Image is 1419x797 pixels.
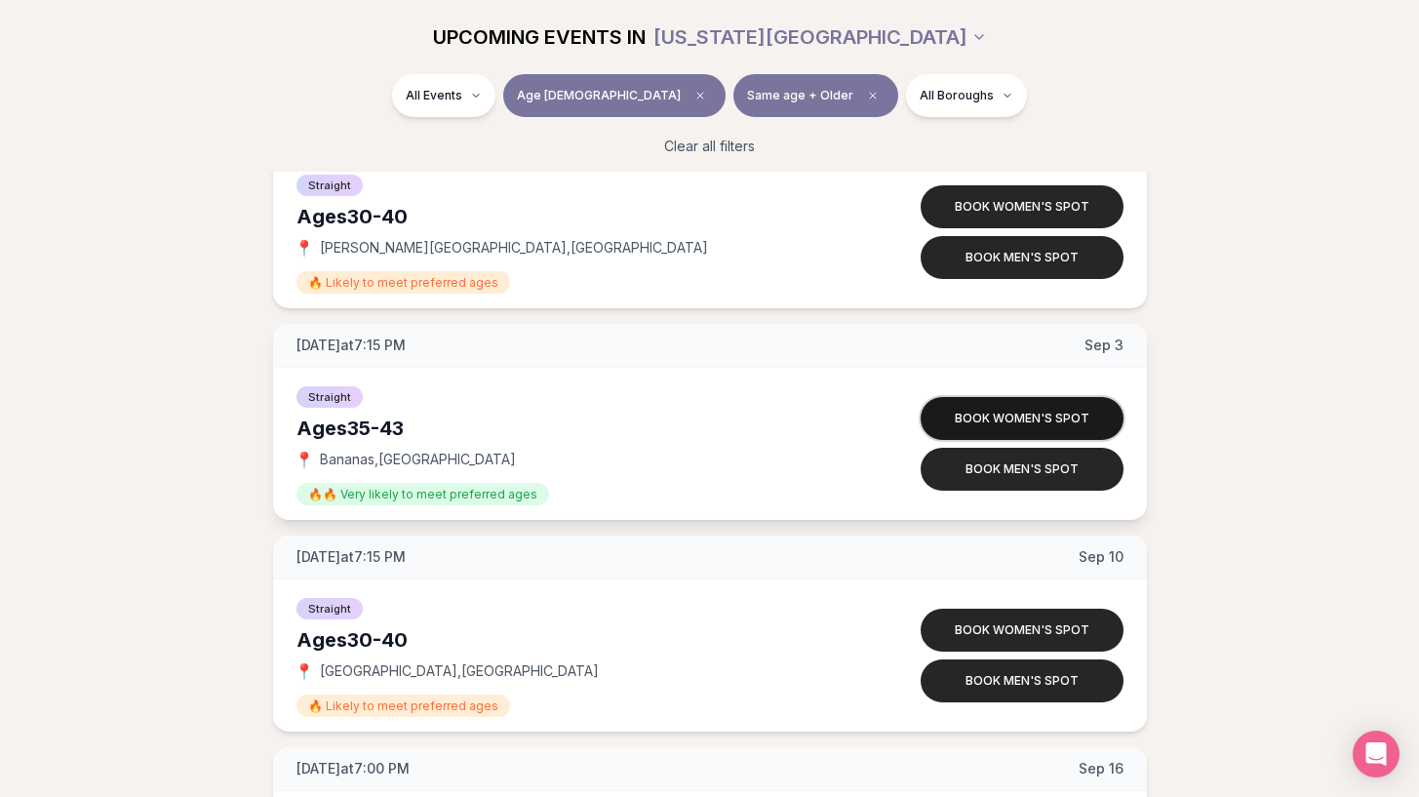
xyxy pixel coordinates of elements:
[320,450,516,469] span: Bananas , [GEOGRAPHIC_DATA]
[296,203,847,230] div: Ages 30-40
[1084,336,1123,355] span: Sep 3
[921,236,1123,279] button: Book men's spot
[861,84,885,107] span: Clear preference
[296,271,510,294] span: 🔥 Likely to meet preferred ages
[296,336,406,355] span: [DATE] at 7:15 PM
[296,240,312,256] span: 📍
[1079,759,1123,778] span: Sep 16
[296,663,312,679] span: 📍
[296,452,312,467] span: 📍
[320,661,599,681] span: [GEOGRAPHIC_DATA] , [GEOGRAPHIC_DATA]
[921,448,1123,491] button: Book men's spot
[1079,547,1123,567] span: Sep 10
[653,16,987,59] button: [US_STATE][GEOGRAPHIC_DATA]
[320,238,708,258] span: [PERSON_NAME][GEOGRAPHIC_DATA] , [GEOGRAPHIC_DATA]
[747,88,853,103] span: Same age + Older
[652,125,767,168] button: Clear all filters
[433,23,646,51] span: UPCOMING EVENTS IN
[920,88,994,103] span: All Boroughs
[406,88,462,103] span: All Events
[517,88,681,103] span: Age [DEMOGRAPHIC_DATA]
[503,74,726,117] button: Age [DEMOGRAPHIC_DATA]Clear age
[906,74,1027,117] button: All Boroughs
[296,695,510,717] span: 🔥 Likely to meet preferred ages
[296,415,847,442] div: Ages 35-43
[296,598,363,619] span: Straight
[921,185,1123,228] button: Book women's spot
[921,609,1123,652] button: Book women's spot
[921,397,1123,440] button: Book women's spot
[733,74,898,117] button: Same age + OlderClear preference
[296,759,410,778] span: [DATE] at 7:00 PM
[296,483,549,505] span: 🔥🔥 Very likely to meet preferred ages
[1353,731,1399,777] div: Open Intercom Messenger
[921,659,1123,702] button: Book men's spot
[296,386,363,408] span: Straight
[296,547,406,567] span: [DATE] at 7:15 PM
[296,626,847,654] div: Ages 30-40
[392,74,495,117] button: All Events
[689,84,712,107] span: Clear age
[296,175,363,196] span: Straight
